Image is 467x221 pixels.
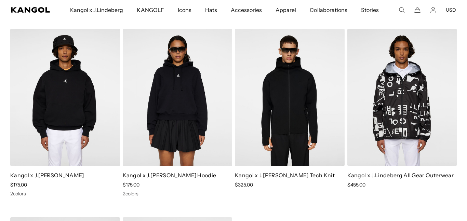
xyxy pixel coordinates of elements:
[347,182,365,188] span: $455.00
[347,172,454,179] a: Kangol x J.Lindeberg All Gear Outerwear
[347,29,457,166] img: Kangol x J.Lindeberg All Gear Outerwear
[235,172,335,179] a: Kangol x J.[PERSON_NAME] Tech Knit
[235,29,345,166] img: Kangol x J.Lindeberg Thomas Tech Knit
[414,7,421,13] button: Cart
[123,29,232,166] img: Kangol x J.Lindeberg Sandie Hoodie
[430,7,436,13] a: Account
[446,7,456,13] button: USD
[235,182,253,188] span: $325.00
[123,191,232,197] div: 2 colors
[10,182,27,188] span: $175.00
[10,191,120,197] div: 2 colors
[10,172,84,179] a: Kangol x J.[PERSON_NAME]
[10,29,120,166] img: Kangol x J.Lindeberg Roberto Hoodie
[399,7,405,13] summary: Search here
[123,172,216,179] a: Kangol x J.[PERSON_NAME] Hoodie
[11,7,50,13] a: Kangol
[123,182,139,188] span: $175.00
